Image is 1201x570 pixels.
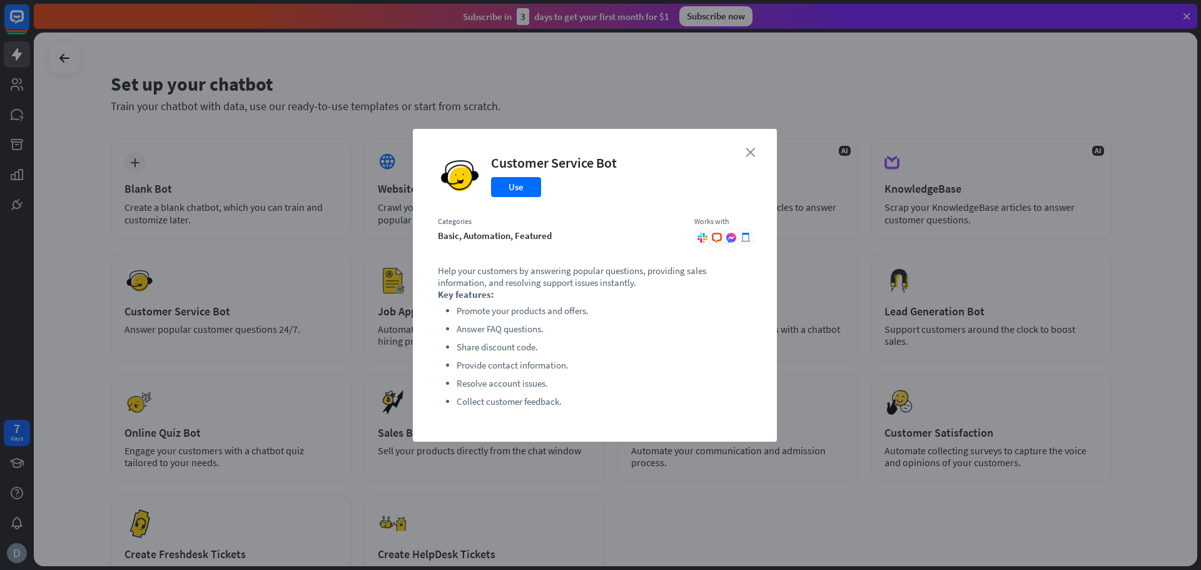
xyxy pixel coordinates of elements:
li: Share discount code. [457,340,752,355]
p: Help your customers by answering popular questions, providing sales information, and resolving su... [438,265,752,288]
button: Use [491,177,541,197]
div: Works with [694,216,752,226]
li: Collect customer feedback. [457,394,752,409]
li: Promote your products and offers. [457,303,752,318]
li: Provide contact information. [457,358,752,373]
div: Categories [438,216,682,226]
img: Customer Service Bot [438,154,482,198]
div: basic, automation, featured [438,230,682,242]
strong: Key features: [438,288,494,300]
button: Open LiveChat chat widget [10,5,48,43]
i: close [746,148,755,157]
div: Customer Service Bot [491,154,617,171]
li: Resolve account issues. [457,376,752,391]
li: Answer FAQ questions. [457,322,752,337]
